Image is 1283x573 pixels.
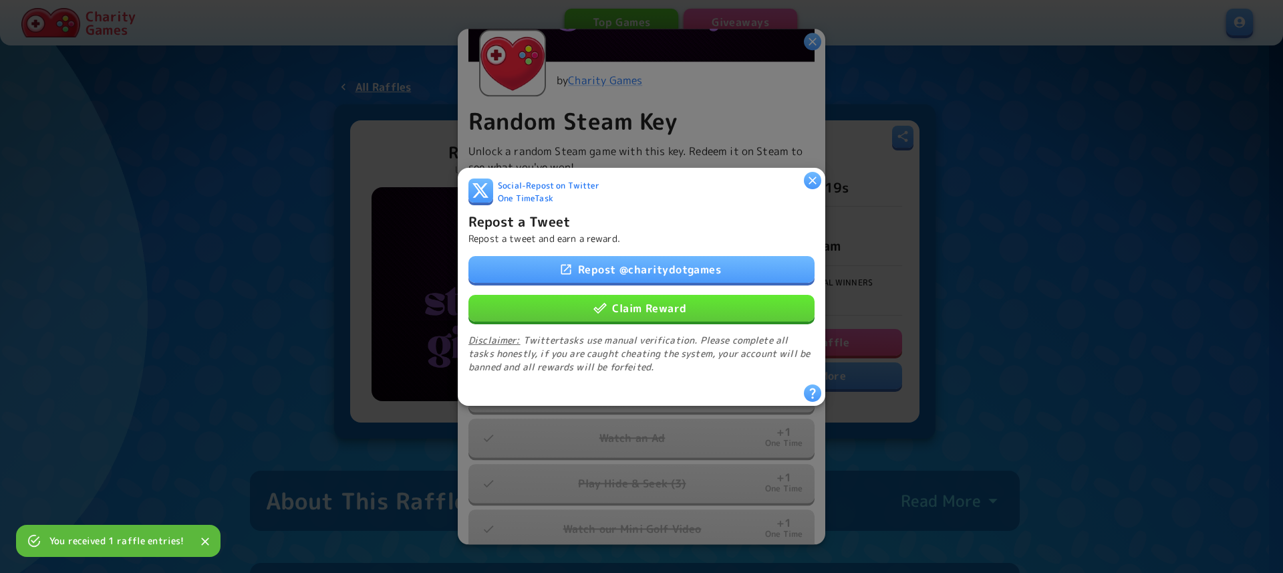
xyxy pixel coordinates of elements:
[468,210,570,231] h6: Repost a Tweet
[498,193,553,205] span: One Time Task
[468,255,815,282] a: Repost @charitydotgames
[468,294,815,321] button: Claim Reward
[468,231,620,245] p: Repost a tweet and earn a reward.
[49,529,184,553] div: You received 1 raffle entries!
[468,333,521,346] u: Disclaimer:
[195,532,215,552] button: Close
[498,180,600,193] span: Social - Repost on Twitter
[468,333,815,373] p: Twitter tasks use manual verification. Please complete all tasks honestly, if you are caught chea...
